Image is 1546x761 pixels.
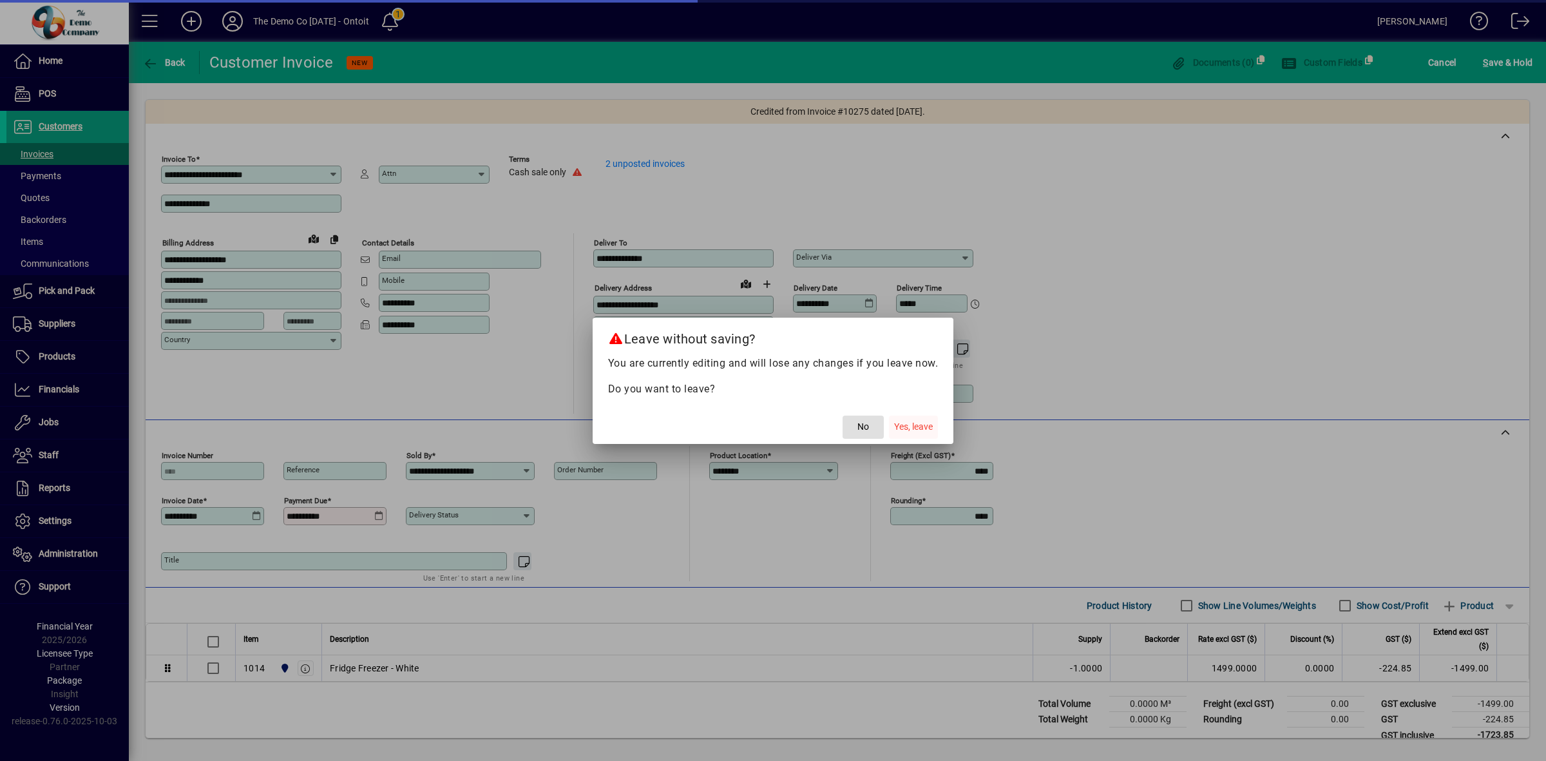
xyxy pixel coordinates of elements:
[894,420,933,434] span: Yes, leave
[608,356,939,371] p: You are currently editing and will lose any changes if you leave now.
[889,416,938,439] button: Yes, leave
[593,318,954,355] h2: Leave without saving?
[843,416,884,439] button: No
[857,420,869,434] span: No
[608,381,939,397] p: Do you want to leave?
